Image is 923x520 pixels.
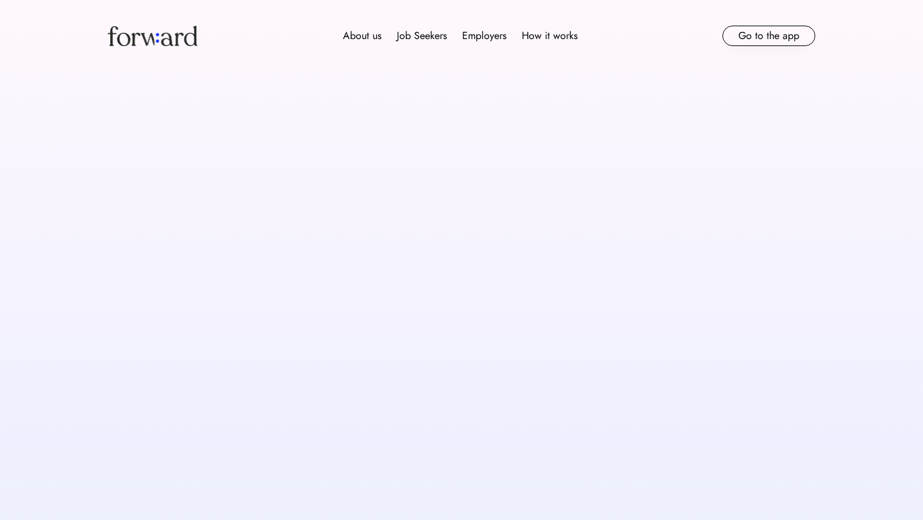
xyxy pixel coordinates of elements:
[343,28,381,44] div: About us
[108,26,197,46] img: Forward logo
[397,28,447,44] div: Job Seekers
[722,26,815,46] button: Go to the app
[522,28,578,44] div: How it works
[462,28,506,44] div: Employers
